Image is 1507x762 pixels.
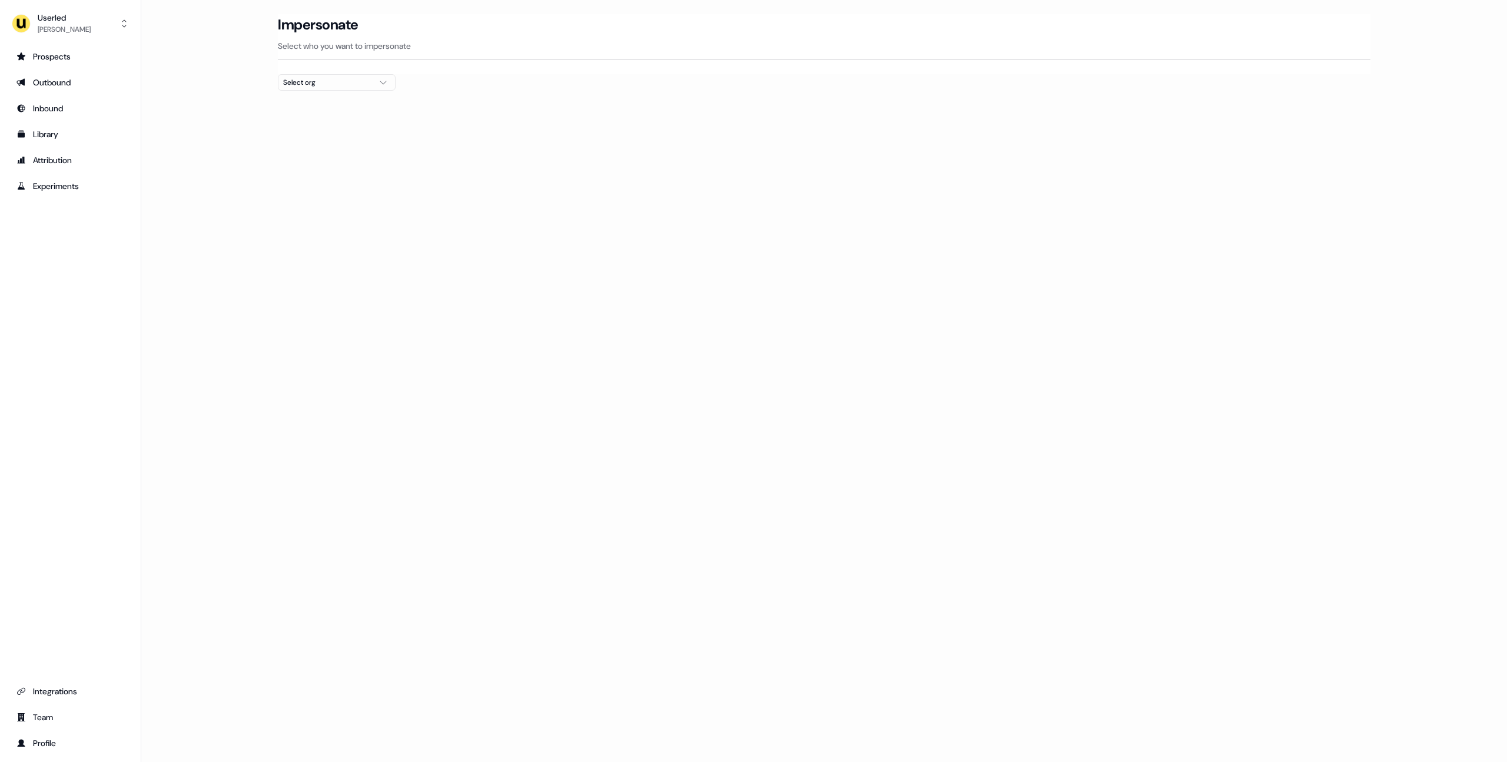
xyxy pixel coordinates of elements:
a: Go to team [9,708,131,727]
div: Integrations [16,685,124,697]
a: Go to Inbound [9,99,131,118]
div: Outbound [16,77,124,88]
a: Go to profile [9,734,131,753]
a: Go to attribution [9,151,131,170]
div: Team [16,711,124,723]
div: Userled [38,12,91,24]
p: Select who you want to impersonate [278,40,1370,52]
a: Go to templates [9,125,131,144]
button: Userled[PERSON_NAME] [9,9,131,38]
div: Prospects [16,51,124,62]
a: Go to experiments [9,177,131,196]
div: [PERSON_NAME] [38,24,91,35]
button: Select org [278,74,396,91]
div: Attribution [16,154,124,166]
h3: Impersonate [278,16,359,34]
div: Experiments [16,180,124,192]
div: Select org [283,77,371,88]
a: Go to outbound experience [9,73,131,92]
div: Library [16,128,124,140]
div: Profile [16,737,124,749]
div: Inbound [16,102,124,114]
a: Go to prospects [9,47,131,66]
a: Go to integrations [9,682,131,701]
